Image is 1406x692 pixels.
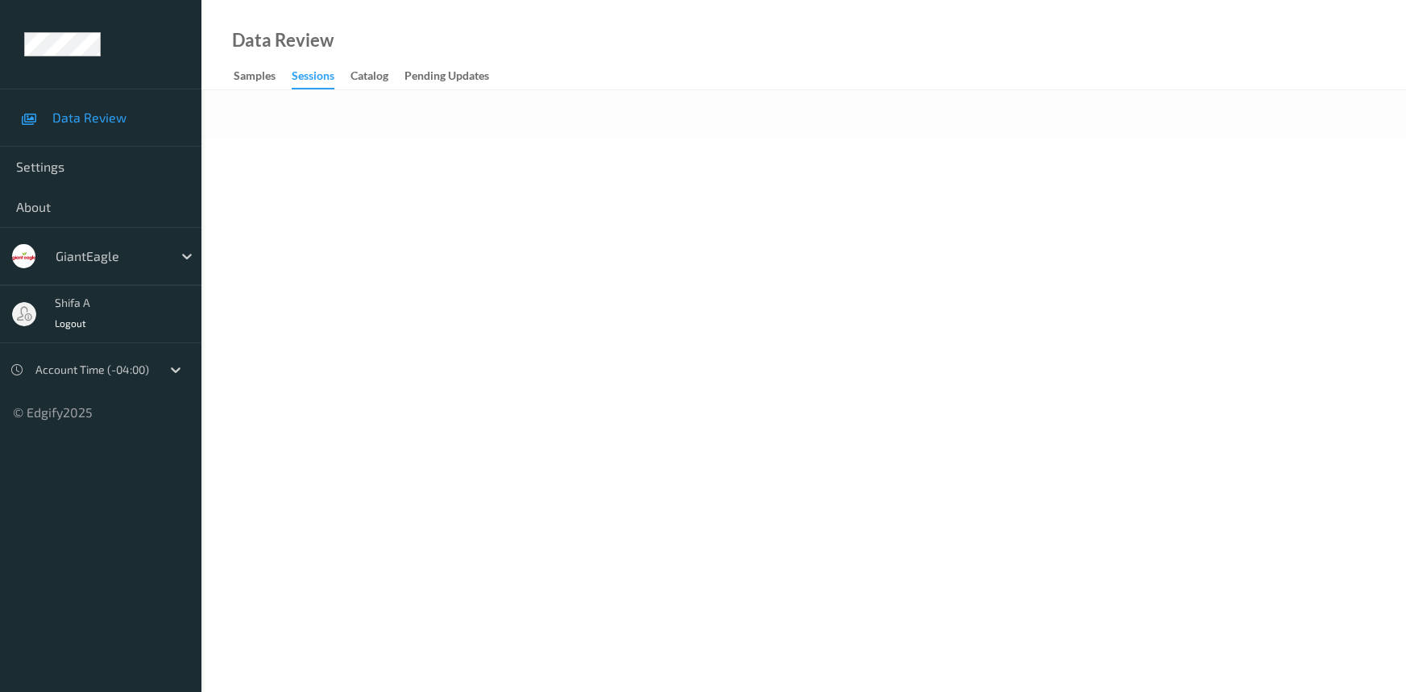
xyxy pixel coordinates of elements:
[404,68,489,88] div: Pending Updates
[350,65,404,88] a: Catalog
[234,65,292,88] a: Samples
[292,65,350,89] a: Sessions
[232,32,334,48] div: Data Review
[234,68,276,88] div: Samples
[292,68,334,89] div: Sessions
[350,68,388,88] div: Catalog
[404,65,505,88] a: Pending Updates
